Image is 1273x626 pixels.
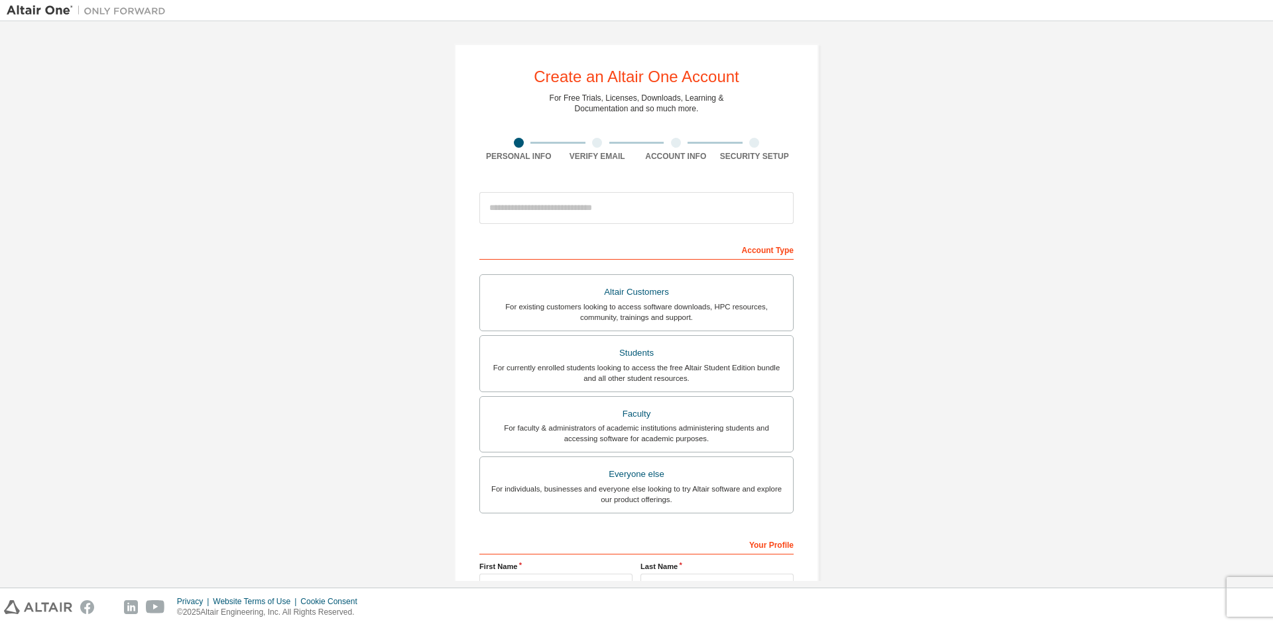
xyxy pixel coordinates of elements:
[300,596,365,607] div: Cookie Consent
[479,561,633,572] label: First Name
[479,238,794,260] div: Account Type
[177,596,213,607] div: Privacy
[124,600,138,614] img: linkedin.svg
[488,362,785,384] div: For currently enrolled students looking to access the free Altair Student Edition bundle and all ...
[488,344,785,362] div: Students
[213,596,300,607] div: Website Terms of Use
[640,561,794,572] label: Last Name
[146,600,165,614] img: youtube.svg
[715,151,794,162] div: Security Setup
[488,465,785,484] div: Everyone else
[534,69,739,85] div: Create an Altair One Account
[488,423,785,444] div: For faculty & administrators of academic institutions administering students and accessing softwa...
[550,93,724,114] div: For Free Trials, Licenses, Downloads, Learning & Documentation and so much more.
[7,4,172,17] img: Altair One
[177,607,365,618] p: © 2025 Altair Engineering, Inc. All Rights Reserved.
[636,151,715,162] div: Account Info
[488,283,785,301] div: Altair Customers
[479,151,558,162] div: Personal Info
[4,600,72,614] img: altair_logo.svg
[488,405,785,423] div: Faculty
[80,600,94,614] img: facebook.svg
[558,151,637,162] div: Verify Email
[488,484,785,505] div: For individuals, businesses and everyone else looking to try Altair software and explore our prod...
[479,533,794,554] div: Your Profile
[488,301,785,323] div: For existing customers looking to access software downloads, HPC resources, community, trainings ...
